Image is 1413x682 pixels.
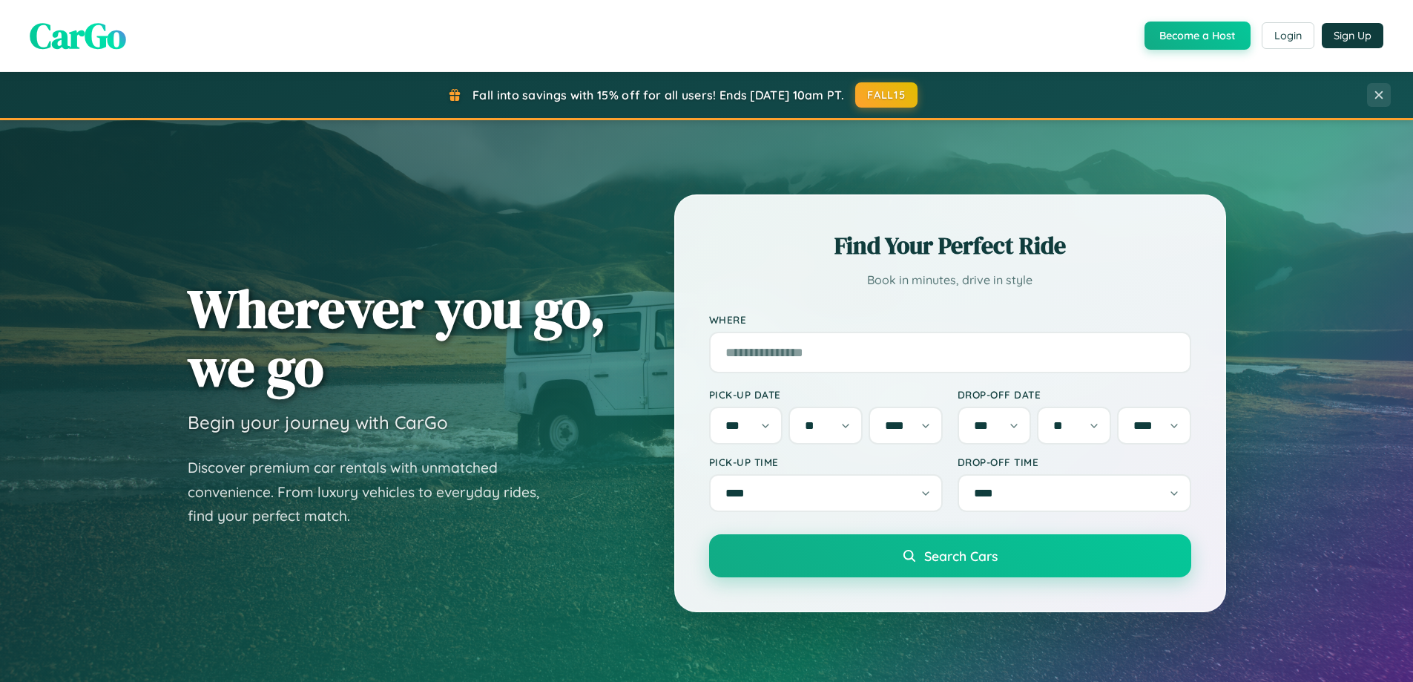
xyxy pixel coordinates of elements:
span: CarGo [30,11,126,60]
label: Drop-off Date [958,388,1191,401]
label: Drop-off Time [958,456,1191,468]
button: Become a Host [1144,22,1251,50]
button: Sign Up [1322,23,1383,48]
span: Search Cars [924,548,998,564]
label: Pick-up Time [709,456,943,468]
label: Where [709,313,1191,326]
label: Pick-up Date [709,388,943,401]
h2: Find Your Perfect Ride [709,229,1191,262]
button: Search Cars [709,534,1191,577]
button: FALL15 [855,82,918,108]
p: Book in minutes, drive in style [709,269,1191,291]
button: Login [1262,22,1314,49]
h1: Wherever you go, we go [188,279,606,396]
span: Fall into savings with 15% off for all users! Ends [DATE] 10am PT. [472,88,844,102]
p: Discover premium car rentals with unmatched convenience. From luxury vehicles to everyday rides, ... [188,456,559,528]
h3: Begin your journey with CarGo [188,411,448,433]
